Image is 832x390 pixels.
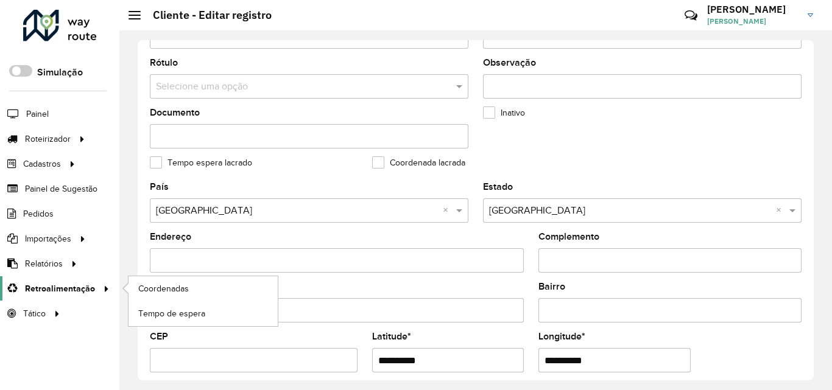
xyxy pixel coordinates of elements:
[37,65,83,80] label: Simulação
[483,55,536,70] label: Observação
[25,133,71,145] span: Roteirizador
[23,307,46,320] span: Tático
[129,301,278,326] a: Tempo de espera
[23,158,61,170] span: Cadastros
[707,4,799,15] h3: [PERSON_NAME]
[26,108,49,120] span: Painel
[25,257,63,270] span: Relatórios
[372,156,465,169] label: Coordenada lacrada
[443,203,453,218] span: Clear all
[25,282,95,295] span: Retroalimentação
[150,156,252,169] label: Tempo espera lacrado
[150,329,168,344] label: CEP
[483,106,525,119] label: Inativo
[538,329,585,344] label: Longitude
[538,279,565,294] label: Bairro
[150,105,200,120] label: Documento
[678,2,704,29] a: Contato Rápido
[150,179,169,194] label: País
[707,16,799,27] span: [PERSON_NAME]
[138,282,189,295] span: Coordenadas
[129,276,278,301] a: Coordenadas
[25,232,71,245] span: Importações
[150,55,178,70] label: Rótulo
[372,329,411,344] label: Latitude
[150,229,191,244] label: Endereço
[25,183,97,195] span: Painel de Sugestão
[776,203,786,218] span: Clear all
[138,307,205,320] span: Tempo de espera
[141,9,272,22] h2: Cliente - Editar registro
[23,207,54,220] span: Pedidos
[483,179,513,194] label: Estado
[538,229,599,244] label: Complemento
